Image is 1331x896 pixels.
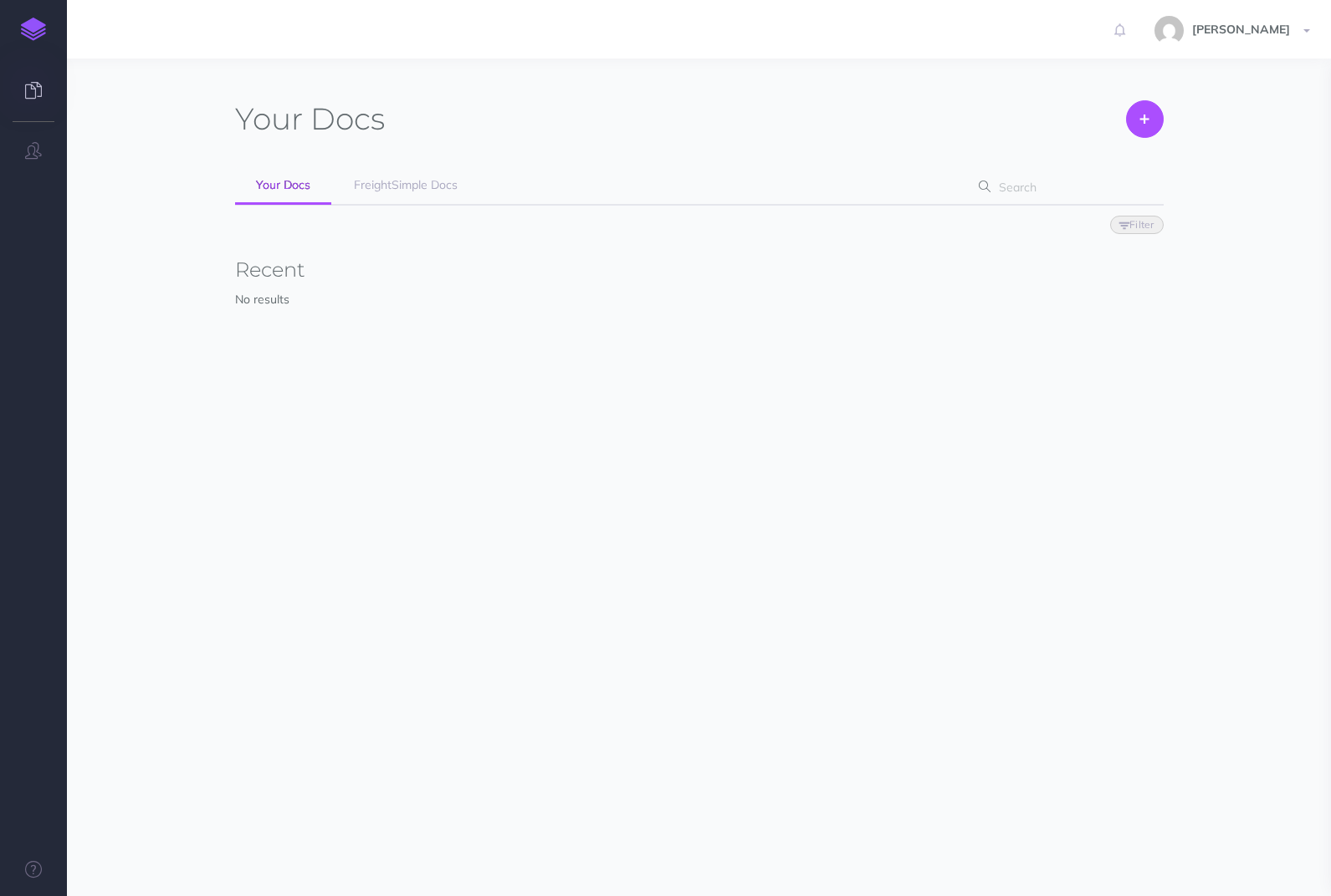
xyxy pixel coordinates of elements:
[1184,22,1298,37] span: [PERSON_NAME]
[235,167,331,205] a: Your Docs
[21,18,46,41] img: logo-mark.svg
[235,100,303,137] span: Your
[994,172,1137,202] input: Search
[1154,16,1184,45] img: b1b60b1f09e01447de828c9d38f33e49.jpg
[256,177,310,192] span: Your Docs
[333,167,479,204] a: FreightSimple Docs
[235,100,385,138] h1: Docs
[235,290,1164,308] p: No results
[235,259,1164,281] h3: Recent
[354,177,458,192] span: FreightSimple Docs
[1110,216,1164,234] button: Filter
